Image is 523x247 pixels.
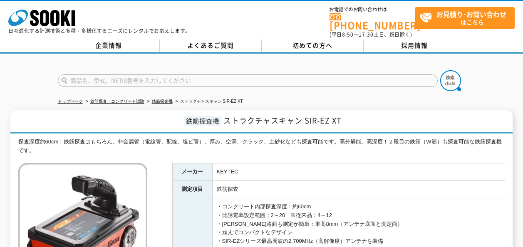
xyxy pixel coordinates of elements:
[436,9,506,19] strong: お見積り･お問い合わせ
[172,181,212,198] th: 測定項目
[359,31,374,38] span: 17:30
[58,99,83,104] a: トップページ
[58,74,438,87] input: 商品名、型式、NETIS番号を入力してください
[90,99,144,104] a: 鉄筋探査・コンクリート試験
[212,163,505,181] td: KEYTEC
[330,31,412,38] span: (平日 ～ 土日、祝日除く)
[330,13,415,30] a: [PHONE_NUMBER]
[223,115,342,126] span: ストラクチャスキャン SIR-EZ XT
[172,163,212,181] th: メーカー
[440,70,461,91] img: btn_search.png
[415,7,515,29] a: お見積り･お問い合わせはこちら
[330,7,415,12] span: お電話でのお問い合わせは
[364,40,466,52] a: 採用情報
[152,99,173,104] a: 鉄筋探査機
[292,41,332,50] span: 初めての方へ
[184,116,221,126] span: 鉄筋探査機
[212,181,505,198] td: 鉄筋探査
[58,40,160,52] a: 企業情報
[18,138,505,155] div: 探査深度約60cm！鉄筋探査はもちろん、非金属管（電線管、配線、塩ビ管）、厚み、空洞、クラック、土砂化なども探査可能です。高分解能、高深度！２段目の鉄筋（W筋）も探査可能な鉄筋探査機です。
[342,31,354,38] span: 8:50
[419,7,514,28] span: はこちら
[262,40,364,52] a: 初めての方へ
[8,28,191,33] p: 日々進化する計測技術と多種・多様化するニーズにレンタルでお応えします。
[174,97,243,106] li: ストラクチャスキャン SIR-EZ XT
[160,40,262,52] a: よくあるご質問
